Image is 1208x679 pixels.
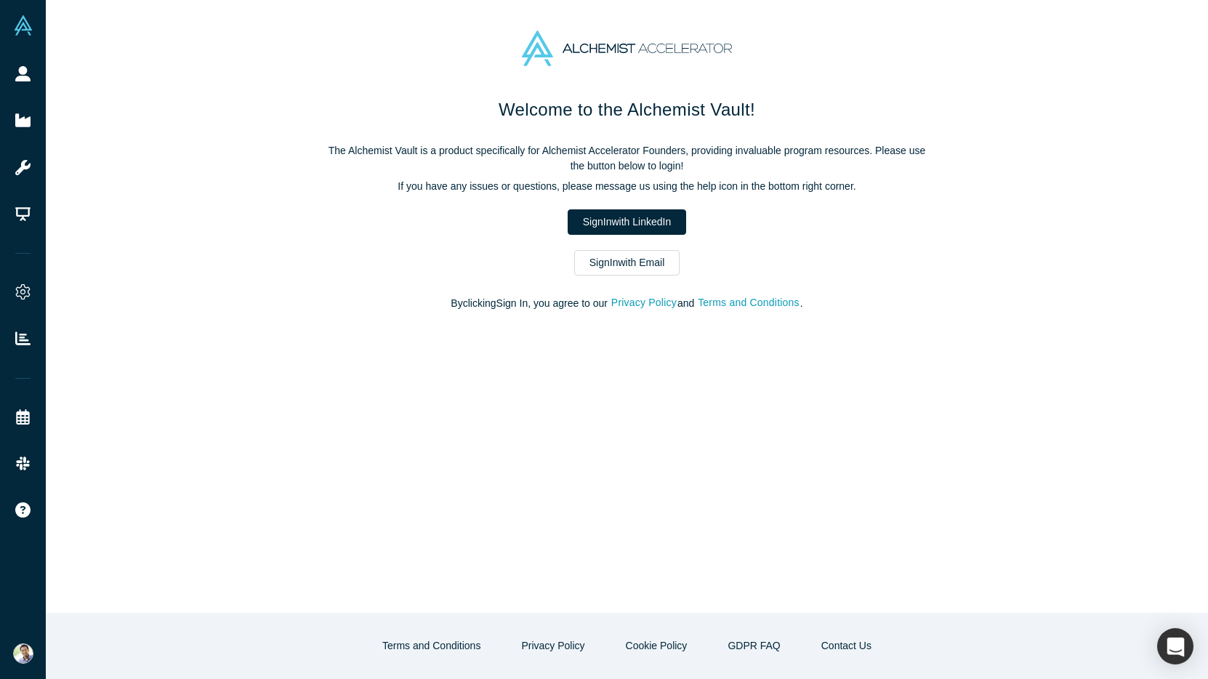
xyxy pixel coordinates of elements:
img: Alchemist Vault Logo [13,15,33,36]
button: Contact Us [806,633,887,659]
p: The Alchemist Vault is a product specifically for Alchemist Accelerator Founders, providing inval... [322,143,933,174]
p: If you have any issues or questions, please message us using the help icon in the bottom right co... [322,179,933,194]
img: Ravi Belani's Account [13,643,33,664]
button: Terms and Conditions [697,294,800,311]
a: SignInwith Email [574,250,680,276]
button: Privacy Policy [611,294,677,311]
a: SignInwith LinkedIn [568,209,686,235]
button: Privacy Policy [506,633,600,659]
img: Alchemist Accelerator Logo [522,31,731,66]
a: GDPR FAQ [712,633,795,659]
h1: Welcome to the Alchemist Vault! [322,97,933,123]
button: Terms and Conditions [367,633,496,659]
p: By clicking Sign In , you agree to our and . [322,296,933,311]
button: Cookie Policy [611,633,703,659]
